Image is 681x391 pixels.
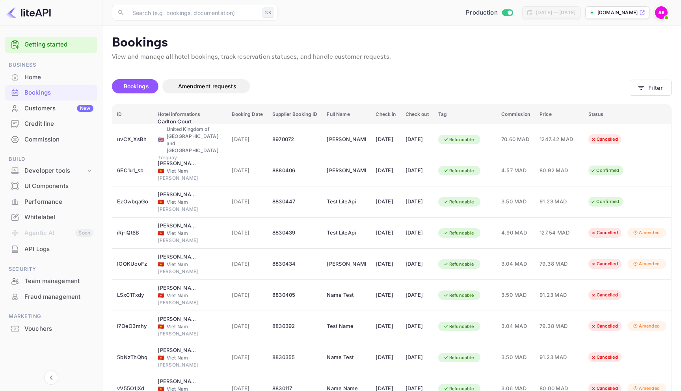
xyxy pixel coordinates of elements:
div: [DATE] [406,195,429,208]
span: Viet Nam [158,231,164,236]
th: Status [584,105,671,124]
a: UI Components [5,179,97,193]
span: Business [5,61,97,69]
div: 8970072 [272,133,317,146]
div: IOQKUooFz [117,258,148,270]
span: Viet Nam [158,262,164,267]
span: United Kingdom of Great Britain and Northern Ireland [158,137,164,142]
div: United Kingdom of [GEOGRAPHIC_DATA] and [GEOGRAPHIC_DATA] [158,126,222,154]
span: [DATE] [232,322,263,331]
div: [PERSON_NAME] [158,268,222,275]
th: Tag [434,105,497,124]
img: LiteAPI logo [6,6,51,19]
div: Cancelled [586,228,623,238]
div: Home [24,73,93,82]
div: iRj-lQt6B [117,227,148,239]
span: 3.50 MAD [501,353,530,362]
div: Amended [627,321,665,331]
th: Supplier Booking ID [268,105,322,124]
div: Fraud management [5,289,97,305]
span: Viet Nam [158,199,164,205]
div: Refundable [438,135,479,145]
div: [DATE] [406,133,429,146]
div: Commission [24,135,93,144]
div: EzOwbqaGo [117,195,148,208]
div: Confirmed [585,197,624,207]
span: Viet Nam [158,355,164,360]
span: 91.23 MAD [540,291,579,300]
div: Amended [627,259,665,269]
span: 1247.42 MAD [540,135,579,144]
img: achraf Elkhaier [655,6,668,19]
div: Refundable [438,322,479,331]
div: [PERSON_NAME] [158,299,222,306]
div: Whitelabel [5,210,97,225]
div: [DATE] [376,164,396,177]
span: [DATE] [232,135,263,144]
div: Trieu Dang Hotel [158,222,197,230]
div: Trieu Dang Hotel [158,315,197,323]
span: Viet Nam [158,324,164,329]
div: [DATE] [406,289,429,302]
div: Name Test [327,289,366,302]
div: [DATE] [376,351,396,364]
div: Amended [627,228,665,238]
div: Viet Nam [158,354,222,361]
div: Performance [24,197,93,207]
span: Marketing [5,312,97,321]
div: Refundable [438,166,479,176]
a: Bookings [5,85,97,100]
div: Test Name [327,320,366,333]
div: Cancelled [586,352,623,362]
a: Commission [5,132,97,147]
div: Whitelabel [24,213,93,222]
div: Name Test [327,351,366,364]
div: Firstname Lastname [327,164,366,177]
div: i7OeO3mhy [117,320,148,333]
div: LSxC1Txdy [117,289,148,302]
div: 8880406 [272,164,317,177]
div: [DATE] — [DATE] [536,9,575,16]
span: 79.38 MAD [540,260,579,268]
div: Firstname Lastname [327,133,366,146]
div: Cancelled [586,290,623,300]
div: 6EC1u1_sb [117,164,148,177]
div: New [77,105,93,112]
div: Carlton Court [158,118,197,126]
div: Test LiteApi [327,227,366,239]
div: uvCX_XsBh [117,133,148,146]
div: Credit line [24,119,93,128]
div: Vouchers [5,321,97,337]
div: Viet Nam [158,199,222,206]
div: Viet Nam [158,230,222,237]
div: Cancelled [586,259,623,269]
div: UI Components [5,179,97,194]
div: 8830447 [272,195,317,208]
span: [DATE] [232,229,263,237]
span: 79.38 MAD [540,322,579,331]
span: Amendment requests [178,83,236,89]
div: [DATE] [406,227,429,239]
div: Developer tools [5,164,97,178]
div: [DATE] [406,351,429,364]
div: 8830439 [272,227,317,239]
a: Whitelabel [5,210,97,224]
span: 80.92 MAD [540,166,579,175]
a: Credit line [5,116,97,131]
span: 91.23 MAD [540,197,579,206]
div: [DATE] [376,133,396,146]
span: 3.50 MAD [501,197,530,206]
div: Refundable [438,228,479,238]
div: [DATE] [376,195,396,208]
div: API Logs [5,242,97,257]
span: [DATE] [232,197,263,206]
div: Vouchers [24,324,93,333]
div: Performance [5,194,97,210]
span: Viet Nam [158,168,164,173]
div: [DATE] [376,320,396,333]
a: Team management [5,274,97,288]
th: Check in [371,105,400,124]
span: Security [5,265,97,274]
p: View and manage all hotel bookings, track reservation statuses, and handle customer requests. [112,52,672,62]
